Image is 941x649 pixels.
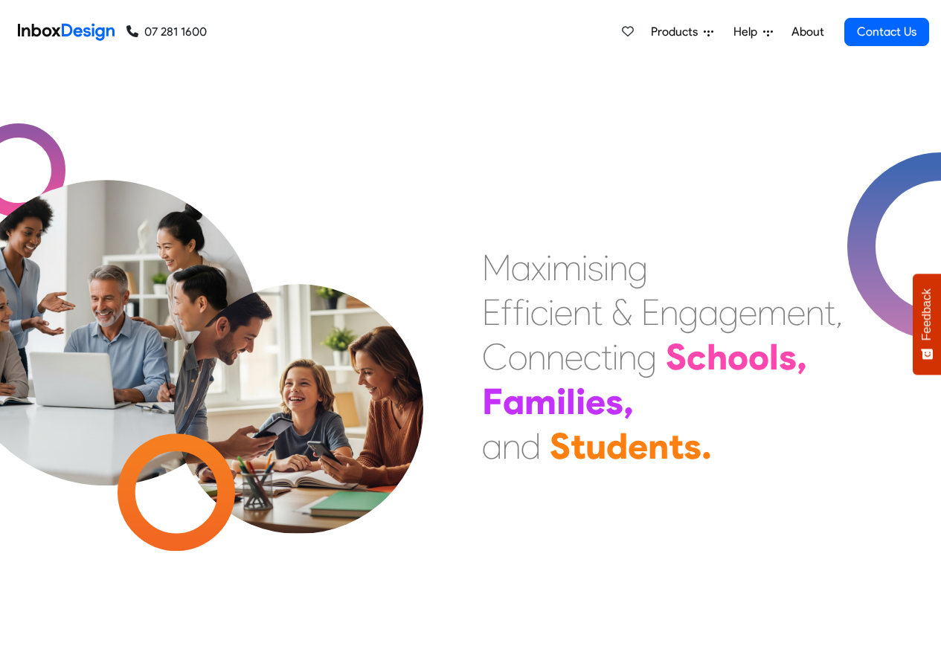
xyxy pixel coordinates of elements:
div: x [531,245,546,290]
div: n [527,335,546,379]
div: , [623,379,634,424]
div: c [530,290,548,335]
div: e [565,335,583,379]
a: 07 281 1600 [126,23,207,41]
div: n [618,335,637,379]
div: S [550,424,571,468]
img: parents_with_child.png [143,222,455,534]
div: , [835,290,843,335]
div: t [824,290,835,335]
span: Products [651,23,704,41]
div: t [571,424,585,468]
div: t [669,424,684,468]
div: i [576,379,585,424]
div: g [719,290,739,335]
div: n [660,290,678,335]
div: M [482,245,511,290]
span: Feedback [920,288,934,340]
div: . [701,424,712,468]
div: F [482,379,503,424]
a: Products [645,17,719,47]
a: Help [728,17,779,47]
div: , [797,335,807,379]
div: E [482,290,501,335]
div: o [748,335,769,379]
div: e [787,290,806,335]
div: m [757,290,787,335]
div: n [546,335,565,379]
div: i [603,245,609,290]
div: e [739,290,757,335]
div: e [554,290,573,335]
div: c [583,335,601,379]
div: s [606,379,623,424]
div: i [548,290,554,335]
div: n [502,424,521,468]
div: t [601,335,612,379]
div: s [779,335,797,379]
div: & [611,290,632,335]
div: a [503,379,524,424]
div: e [628,424,648,468]
div: g [637,335,657,379]
div: f [501,290,513,335]
div: g [628,245,648,290]
div: i [524,290,530,335]
div: s [684,424,701,468]
a: About [787,17,828,47]
div: f [513,290,524,335]
div: a [482,424,502,468]
div: c [687,335,707,379]
div: C [482,335,508,379]
div: n [609,245,628,290]
div: n [806,290,824,335]
div: g [678,290,698,335]
div: m [552,245,582,290]
div: l [769,335,779,379]
div: t [591,290,603,335]
span: Help [733,23,763,41]
div: h [707,335,728,379]
div: S [666,335,687,379]
div: o [508,335,527,379]
div: o [728,335,748,379]
div: u [585,424,606,468]
div: i [556,379,566,424]
div: i [546,245,552,290]
button: Feedback - Show survey [913,274,941,375]
div: i [612,335,618,379]
div: m [524,379,556,424]
div: l [566,379,576,424]
div: a [511,245,531,290]
div: n [573,290,591,335]
a: Contact Us [844,18,929,46]
div: E [641,290,660,335]
div: a [698,290,719,335]
div: e [585,379,606,424]
div: Maximising Efficient & Engagement, Connecting Schools, Families, and Students. [482,245,843,468]
div: n [648,424,669,468]
div: s [588,245,603,290]
div: i [582,245,588,290]
div: d [606,424,628,468]
div: d [521,424,541,468]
